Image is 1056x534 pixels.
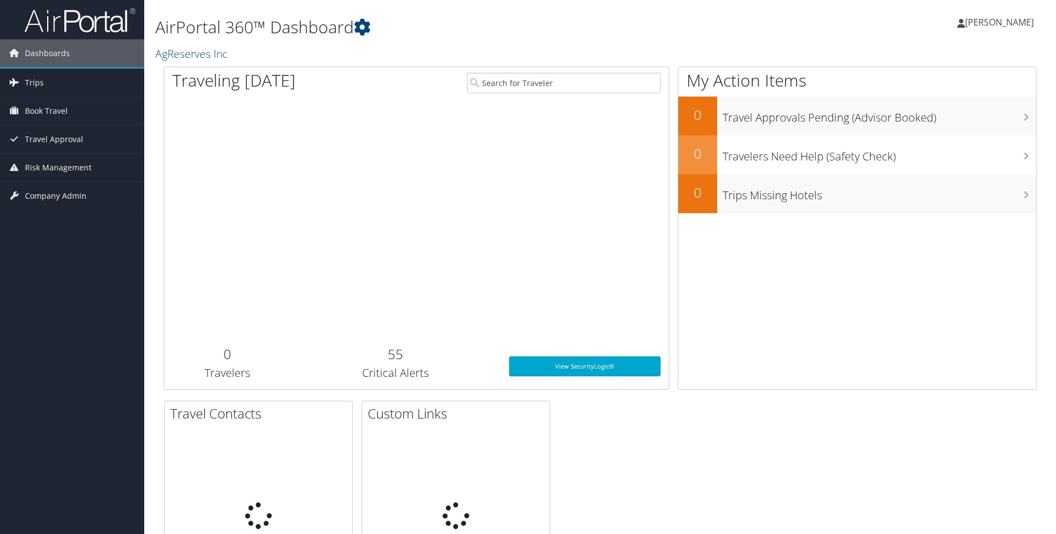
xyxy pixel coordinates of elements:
[678,183,717,202] h2: 0
[25,182,87,210] span: Company Admin
[509,356,661,376] a: View SecurityLogic®
[368,404,550,423] h2: Custom Links
[25,125,83,153] span: Travel Approval
[25,154,92,182] span: Risk Management
[467,73,661,93] input: Search for Traveler
[298,345,492,364] h2: 55
[723,143,1036,164] h3: Travelers Need Help (Safety Check)
[678,105,717,124] h2: 0
[155,16,748,39] h1: AirPortal 360™ Dashboard
[25,97,68,125] span: Book Travel
[678,174,1036,213] a: 0Trips Missing Hotels
[957,6,1045,39] a: [PERSON_NAME]
[678,144,717,163] h2: 0
[170,404,352,423] h2: Travel Contacts
[723,182,1036,203] h3: Trips Missing Hotels
[678,97,1036,135] a: 0Travel Approvals Pending (Advisor Booked)
[678,135,1036,174] a: 0Travelers Need Help (Safety Check)
[172,345,282,364] h2: 0
[723,104,1036,125] h3: Travel Approvals Pending (Advisor Booked)
[298,365,492,381] h3: Critical Alerts
[25,69,44,97] span: Trips
[25,39,70,67] span: Dashboards
[172,69,296,92] h1: Traveling [DATE]
[965,16,1034,28] span: [PERSON_NAME]
[155,46,230,61] a: AgReserves Inc
[678,69,1036,92] h1: My Action Items
[24,7,135,33] img: airportal-logo.png
[172,365,282,381] h3: Travelers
